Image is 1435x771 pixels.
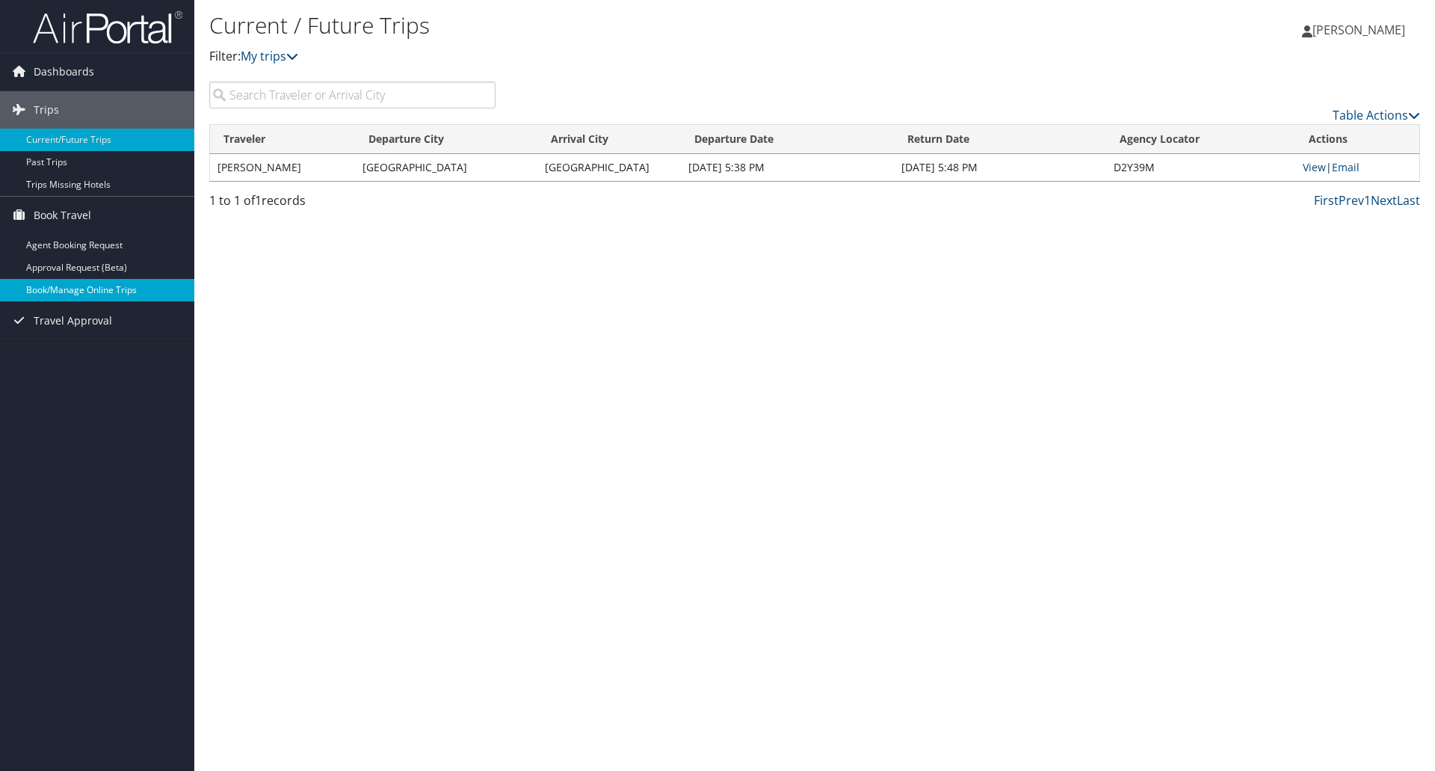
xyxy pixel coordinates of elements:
[241,48,298,64] a: My trips
[209,47,1016,67] p: Filter:
[681,125,893,154] th: Departure Date: activate to sort column descending
[33,10,182,45] img: airportal-logo.png
[355,154,537,181] td: [GEOGRAPHIC_DATA]
[1332,160,1360,174] a: Email
[537,154,681,181] td: [GEOGRAPHIC_DATA]
[210,154,355,181] td: [PERSON_NAME]
[894,125,1106,154] th: Return Date: activate to sort column ascending
[1364,192,1371,209] a: 1
[1371,192,1397,209] a: Next
[1314,192,1339,209] a: First
[1339,192,1364,209] a: Prev
[1312,22,1405,38] span: [PERSON_NAME]
[355,125,537,154] th: Departure City: activate to sort column ascending
[209,10,1016,41] h1: Current / Future Trips
[209,191,496,217] div: 1 to 1 of records
[681,154,893,181] td: [DATE] 5:38 PM
[210,125,355,154] th: Traveler: activate to sort column ascending
[255,192,262,209] span: 1
[34,302,112,340] span: Travel Approval
[1295,154,1419,181] td: |
[537,125,681,154] th: Arrival City: activate to sort column ascending
[34,91,59,129] span: Trips
[1106,125,1295,154] th: Agency Locator: activate to sort column ascending
[209,82,496,108] input: Search Traveler or Arrival City
[1295,125,1419,154] th: Actions
[1303,160,1326,174] a: View
[1333,107,1420,123] a: Table Actions
[1106,154,1295,181] td: D2Y39M
[894,154,1106,181] td: [DATE] 5:48 PM
[34,197,91,234] span: Book Travel
[1302,7,1420,52] a: [PERSON_NAME]
[34,53,94,90] span: Dashboards
[1397,192,1420,209] a: Last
